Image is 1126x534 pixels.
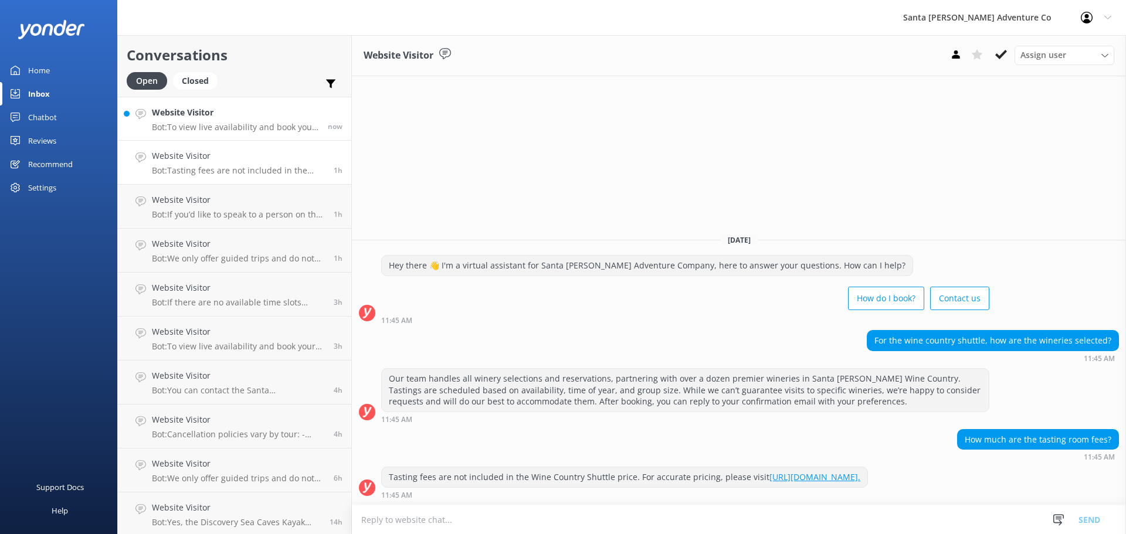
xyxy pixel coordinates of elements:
a: Open [127,74,173,87]
span: Aug 30 2025 08:54am (UTC -07:00) America/Tijuana [334,429,342,439]
button: Contact us [930,287,989,310]
div: Support Docs [36,475,84,499]
span: Aug 30 2025 11:39am (UTC -07:00) America/Tijuana [334,209,342,219]
span: Aug 30 2025 11:45am (UTC -07:00) America/Tijuana [334,165,342,175]
div: For the wine country shuttle, how are the wineries selected? [867,331,1118,351]
div: Aug 30 2025 11:45am (UTC -07:00) America/Tijuana [381,491,868,499]
h4: Website Visitor [152,149,325,162]
p: Bot: To view live availability and book your Santa [PERSON_NAME] Adventure tour, click [URL][DOMA... [152,341,325,352]
span: Assign user [1020,49,1066,62]
div: Aug 30 2025 11:45am (UTC -07:00) America/Tijuana [867,354,1119,362]
p: Bot: We only offer guided trips and do not rent equipment. If you're interested in a guided kayak... [152,253,325,264]
div: Aug 30 2025 11:45am (UTC -07:00) America/Tijuana [381,415,989,423]
div: Chatbot [28,106,57,129]
h4: Website Visitor [152,413,325,426]
span: Aug 30 2025 10:03am (UTC -07:00) America/Tijuana [334,297,342,307]
p: Bot: If there are no available time slots showing online, the trip is likely full. You can reach ... [152,297,325,308]
p: Bot: To view live availability and book your Santa [PERSON_NAME] Adventure tour, click [URL][DOMA... [152,122,319,132]
a: Website VisitorBot:To view live availability and book your Santa [PERSON_NAME] Adventure tour, cl... [118,97,351,141]
h4: Website Visitor [152,237,325,250]
h4: Website Visitor [152,281,325,294]
div: Recommend [28,152,73,176]
span: Aug 29 2025 10:35pm (UTC -07:00) America/Tijuana [330,517,342,527]
span: Aug 30 2025 01:14pm (UTC -07:00) America/Tijuana [328,121,342,131]
div: Inbox [28,82,50,106]
div: Aug 30 2025 11:45am (UTC -07:00) America/Tijuana [381,316,989,324]
p: Bot: We only offer guided trips and do not rent equipment, including surfboards, without a lesson. [152,473,325,484]
div: Assign User [1015,46,1114,64]
div: Reviews [28,129,56,152]
p: Bot: Tasting fees are not included in the Wine Country Shuttle price. For accurate pricing, pleas... [152,165,325,176]
p: Bot: You can contact the Santa [PERSON_NAME] Adventure Co. team at [PHONE_NUMBER], or by emailing... [152,385,325,396]
div: Tasting fees are not included in the Wine Country Shuttle price. For accurate pricing, please visit [382,467,867,487]
h4: Website Visitor [152,193,325,206]
a: Website VisitorBot:If there are no available time slots showing online, the trip is likely full. ... [118,273,351,317]
a: Website VisitorBot:We only offer guided trips and do not rent equipment. If you're interested in ... [118,229,351,273]
h3: Website Visitor [364,48,433,63]
img: yonder-white-logo.png [18,20,85,39]
div: Closed [173,72,218,90]
p: Bot: If you’d like to speak to a person on the Santa [PERSON_NAME] Adventure Co. team, please cal... [152,209,325,220]
p: Bot: Cancellation policies vary by tour: - Channel Islands tours: Full refunds if canceled at lea... [152,429,325,440]
a: Website VisitorBot:You can contact the Santa [PERSON_NAME] Adventure Co. team at [PHONE_NUMBER], ... [118,360,351,404]
div: Aug 30 2025 11:45am (UTC -07:00) America/Tijuana [957,453,1119,461]
a: Website VisitorBot:Cancellation policies vary by tour: - Channel Islands tours: Full refunds if c... [118,404,351,448]
h4: Website Visitor [152,457,325,470]
strong: 11:45 AM [1084,355,1115,362]
p: Bot: Yes, the Discovery Sea Caves Kayak Tour includes paddling through scenic sea caves as part o... [152,517,321,528]
div: Help [52,499,68,522]
div: Hey there 👋 I'm a virtual assistant for Santa [PERSON_NAME] Adventure Company, here to answer you... [382,256,913,275]
div: Our team handles all winery selections and reservations, partnering with over a dozen premier win... [382,369,989,411]
span: Aug 30 2025 09:21am (UTC -07:00) America/Tijuana [334,341,342,351]
span: Aug 30 2025 09:01am (UTC -07:00) America/Tijuana [334,385,342,395]
span: Aug 30 2025 11:25am (UTC -07:00) America/Tijuana [334,253,342,263]
strong: 11:45 AM [1084,454,1115,461]
h4: Website Visitor [152,369,325,382]
div: Settings [28,176,56,199]
span: [DATE] [721,235,758,245]
a: Website VisitorBot:Tasting fees are not included in the Wine Country Shuttle price. For accurate ... [118,141,351,185]
a: Closed [173,74,223,87]
strong: 11:45 AM [381,492,412,499]
a: Website VisitorBot:To view live availability and book your Santa [PERSON_NAME] Adventure tour, cl... [118,317,351,360]
a: Website VisitorBot:We only offer guided trips and do not rent equipment, including surfboards, wi... [118,448,351,492]
div: Home [28,59,50,82]
button: How do I book? [848,287,924,310]
div: Open [127,72,167,90]
a: Website VisitorBot:If you’d like to speak to a person on the Santa [PERSON_NAME] Adventure Co. te... [118,185,351,229]
h4: Website Visitor [152,106,319,119]
h4: Website Visitor [152,325,325,338]
h2: Conversations [127,44,342,66]
strong: 11:45 AM [381,317,412,324]
span: Aug 30 2025 07:06am (UTC -07:00) America/Tijuana [334,473,342,483]
a: [URL][DOMAIN_NAME]. [769,471,860,482]
strong: 11:45 AM [381,416,412,423]
div: How much are the tasting room fees? [958,430,1118,450]
h4: Website Visitor [152,501,321,514]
